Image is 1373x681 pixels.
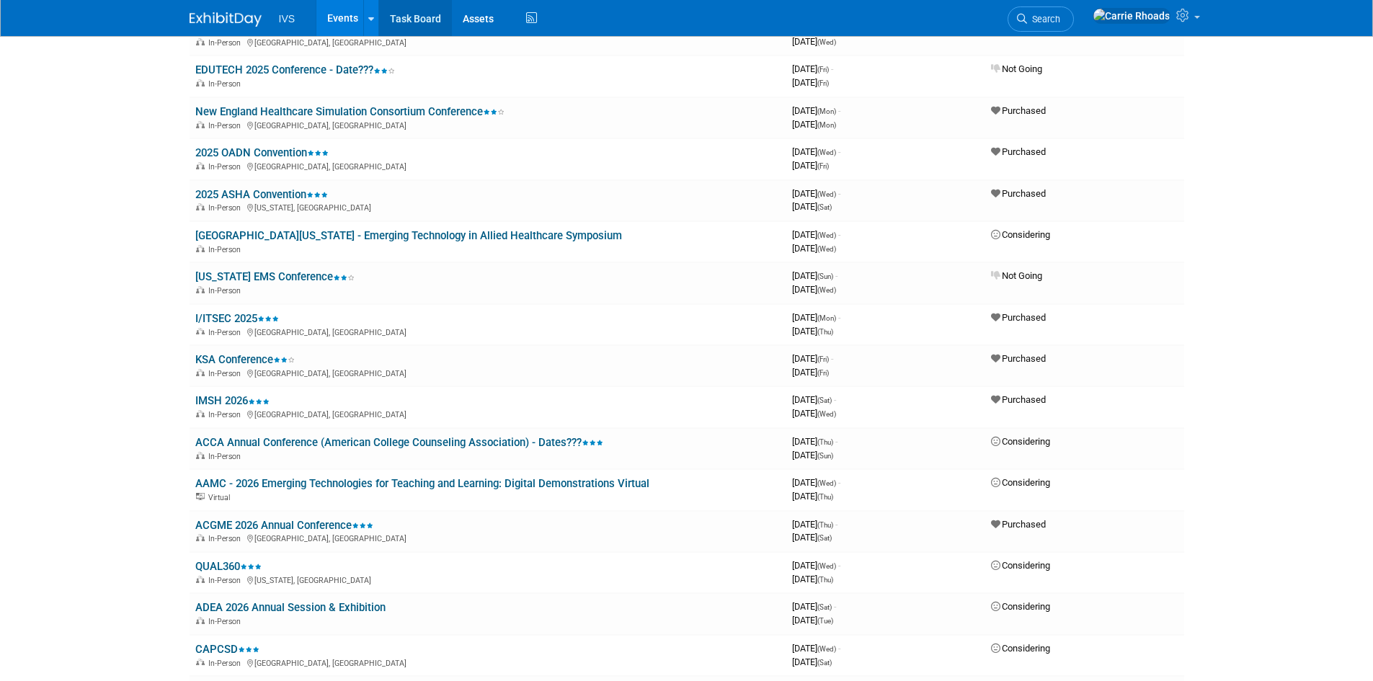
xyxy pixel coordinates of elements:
[190,12,262,27] img: ExhibitDay
[991,146,1046,157] span: Purchased
[792,160,829,171] span: [DATE]
[792,188,840,199] span: [DATE]
[792,353,833,364] span: [DATE]
[792,105,840,116] span: [DATE]
[835,270,837,281] span: -
[817,203,832,211] span: (Sat)
[831,63,833,74] span: -
[208,659,245,668] span: In-Person
[792,367,829,378] span: [DATE]
[196,79,205,86] img: In-Person Event
[208,493,234,502] span: Virtual
[991,477,1050,488] span: Considering
[195,188,328,201] a: 2025 ASHA Convention
[817,396,832,404] span: (Sat)
[838,643,840,654] span: -
[208,286,245,295] span: In-Person
[835,519,837,530] span: -
[792,284,836,295] span: [DATE]
[991,270,1042,281] span: Not Going
[817,121,836,129] span: (Mon)
[196,617,205,624] img: In-Person Event
[208,121,245,130] span: In-Person
[792,491,833,502] span: [DATE]
[991,643,1050,654] span: Considering
[195,519,373,532] a: ACGME 2026 Annual Conference
[195,408,781,419] div: [GEOGRAPHIC_DATA], [GEOGRAPHIC_DATA]
[195,367,781,378] div: [GEOGRAPHIC_DATA], [GEOGRAPHIC_DATA]
[792,326,833,337] span: [DATE]
[196,121,205,128] img: In-Person Event
[991,63,1042,74] span: Not Going
[208,38,245,48] span: In-Person
[838,229,840,240] span: -
[817,231,836,239] span: (Wed)
[196,534,205,541] img: In-Person Event
[817,272,833,280] span: (Sun)
[196,38,205,45] img: In-Person Event
[196,659,205,666] img: In-Person Event
[195,146,329,159] a: 2025 OADN Convention
[831,353,833,364] span: -
[196,452,205,459] img: In-Person Event
[817,79,829,87] span: (Fri)
[195,477,649,490] a: AAMC - 2026 Emerging Technologies for Teaching and Learning: Digital Demonstrations Virtual
[195,105,505,118] a: New England Healthcare Simulation Consortium Conference
[991,519,1046,530] span: Purchased
[195,560,262,573] a: QUAL360
[196,493,205,500] img: Virtual Event
[195,532,781,543] div: [GEOGRAPHIC_DATA], [GEOGRAPHIC_DATA]
[817,534,832,542] span: (Sat)
[792,519,837,530] span: [DATE]
[196,162,205,169] img: In-Person Event
[817,452,833,460] span: (Sun)
[817,107,836,115] span: (Mon)
[208,576,245,585] span: In-Person
[208,203,245,213] span: In-Person
[195,119,781,130] div: [GEOGRAPHIC_DATA], [GEOGRAPHIC_DATA]
[834,601,836,612] span: -
[195,160,781,172] div: [GEOGRAPHIC_DATA], [GEOGRAPHIC_DATA]
[991,394,1046,405] span: Purchased
[817,245,836,253] span: (Wed)
[838,188,840,199] span: -
[195,229,622,242] a: [GEOGRAPHIC_DATA][US_STATE] - Emerging Technology in Allied Healthcare Symposium
[196,369,205,376] img: In-Person Event
[817,190,836,198] span: (Wed)
[792,201,832,212] span: [DATE]
[195,394,270,407] a: IMSH 2026
[792,312,840,323] span: [DATE]
[838,146,840,157] span: -
[991,601,1050,612] span: Considering
[208,617,245,626] span: In-Person
[195,436,603,449] a: ACCA Annual Conference (American College Counseling Association) - Dates???
[195,270,355,283] a: [US_STATE] EMS Conference
[195,656,781,668] div: [GEOGRAPHIC_DATA], [GEOGRAPHIC_DATA]
[792,36,836,47] span: [DATE]
[792,408,836,419] span: [DATE]
[991,560,1050,571] span: Considering
[817,162,829,170] span: (Fri)
[792,394,836,405] span: [DATE]
[817,562,836,570] span: (Wed)
[991,229,1050,240] span: Considering
[817,493,833,501] span: (Thu)
[1008,6,1074,32] a: Search
[838,312,840,323] span: -
[196,286,205,293] img: In-Person Event
[1093,8,1170,24] img: Carrie Rhoads
[208,534,245,543] span: In-Person
[195,312,279,325] a: I/ITSEC 2025
[792,243,836,254] span: [DATE]
[279,13,296,25] span: IVS
[817,286,836,294] span: (Wed)
[792,77,829,88] span: [DATE]
[817,369,829,377] span: (Fri)
[817,645,836,653] span: (Wed)
[195,643,259,656] a: CAPCSD
[817,314,836,322] span: (Mon)
[196,576,205,583] img: In-Person Event
[838,560,840,571] span: -
[991,436,1050,447] span: Considering
[208,245,245,254] span: In-Person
